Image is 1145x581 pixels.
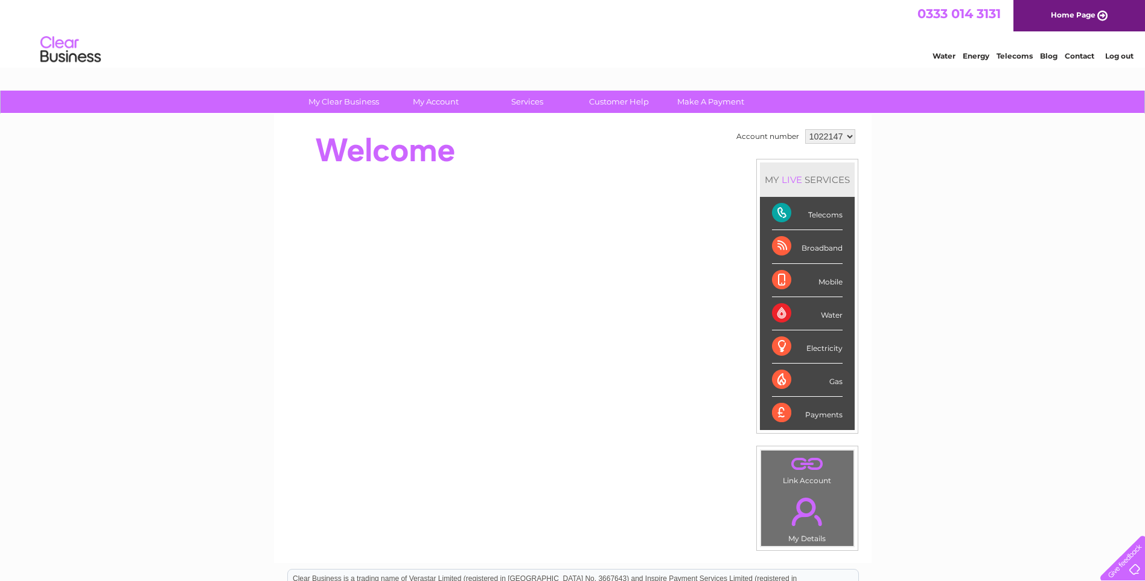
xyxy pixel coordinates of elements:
[1065,51,1094,60] a: Contact
[288,7,858,59] div: Clear Business is a trading name of Verastar Limited (registered in [GEOGRAPHIC_DATA] No. 3667643...
[772,297,843,330] div: Water
[733,126,802,147] td: Account number
[997,51,1033,60] a: Telecoms
[917,6,1001,21] a: 0333 014 3131
[963,51,989,60] a: Energy
[1040,51,1057,60] a: Blog
[764,454,850,475] a: .
[772,364,843,397] div: Gas
[772,264,843,297] div: Mobile
[40,31,101,68] img: logo.png
[294,91,394,113] a: My Clear Business
[772,330,843,364] div: Electricity
[772,230,843,263] div: Broadband
[569,91,669,113] a: Customer Help
[933,51,955,60] a: Water
[761,487,854,547] td: My Details
[764,490,850,533] a: .
[661,91,761,113] a: Make A Payment
[772,397,843,429] div: Payments
[772,197,843,230] div: Telecoms
[1105,51,1134,60] a: Log out
[779,174,805,185] div: LIVE
[761,450,854,488] td: Link Account
[760,162,855,197] div: MY SERVICES
[386,91,485,113] a: My Account
[477,91,577,113] a: Services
